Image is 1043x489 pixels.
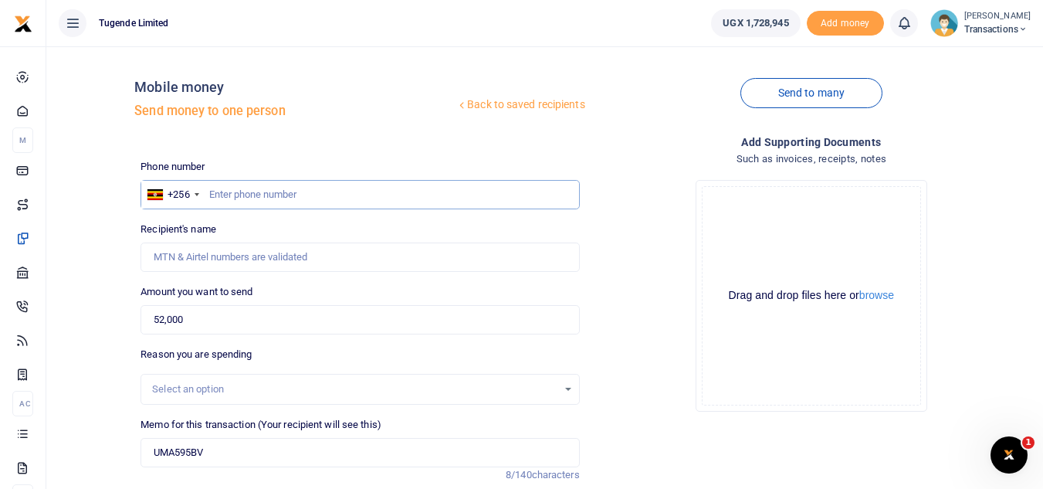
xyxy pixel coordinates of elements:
[141,180,579,209] input: Enter phone number
[152,382,557,397] div: Select an option
[964,22,1031,36] span: Transactions
[930,9,958,37] img: profile-user
[168,187,189,202] div: +256
[703,288,920,303] div: Drag and drop files here or
[592,134,1031,151] h4: Add supporting Documents
[141,284,252,300] label: Amount you want to send
[141,222,216,237] label: Recipient's name
[723,15,788,31] span: UGX 1,728,945
[141,159,205,175] label: Phone number
[532,469,580,481] span: characters
[14,17,32,29] a: logo-small logo-large logo-large
[740,78,882,108] a: Send to many
[506,469,532,481] span: 8/140
[705,9,806,37] li: Wallet ballance
[696,180,927,412] div: File Uploader
[711,9,800,37] a: UGX 1,728,945
[12,391,33,416] li: Ac
[14,15,32,33] img: logo-small
[807,11,884,36] span: Add money
[991,436,1028,474] iframe: Intercom live chat
[141,438,579,467] input: Enter extra information
[807,11,884,36] li: Toup your wallet
[964,10,1031,23] small: [PERSON_NAME]
[930,9,1031,37] a: profile-user [PERSON_NAME] Transactions
[134,79,455,96] h4: Mobile money
[141,347,252,362] label: Reason you are spending
[141,305,579,334] input: UGX
[1022,436,1035,449] span: 1
[592,151,1031,168] h4: Such as invoices, receipts, notes
[93,16,175,30] span: Tugende Limited
[134,104,455,119] h5: Send money to one person
[859,290,894,301] button: browse
[807,16,884,28] a: Add money
[455,91,586,119] a: Back to saved recipients
[141,243,579,272] input: MTN & Airtel numbers are validated
[141,181,203,209] div: Uganda: +256
[141,417,381,433] label: Memo for this transaction (Your recipient will see this)
[12,127,33,153] li: M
